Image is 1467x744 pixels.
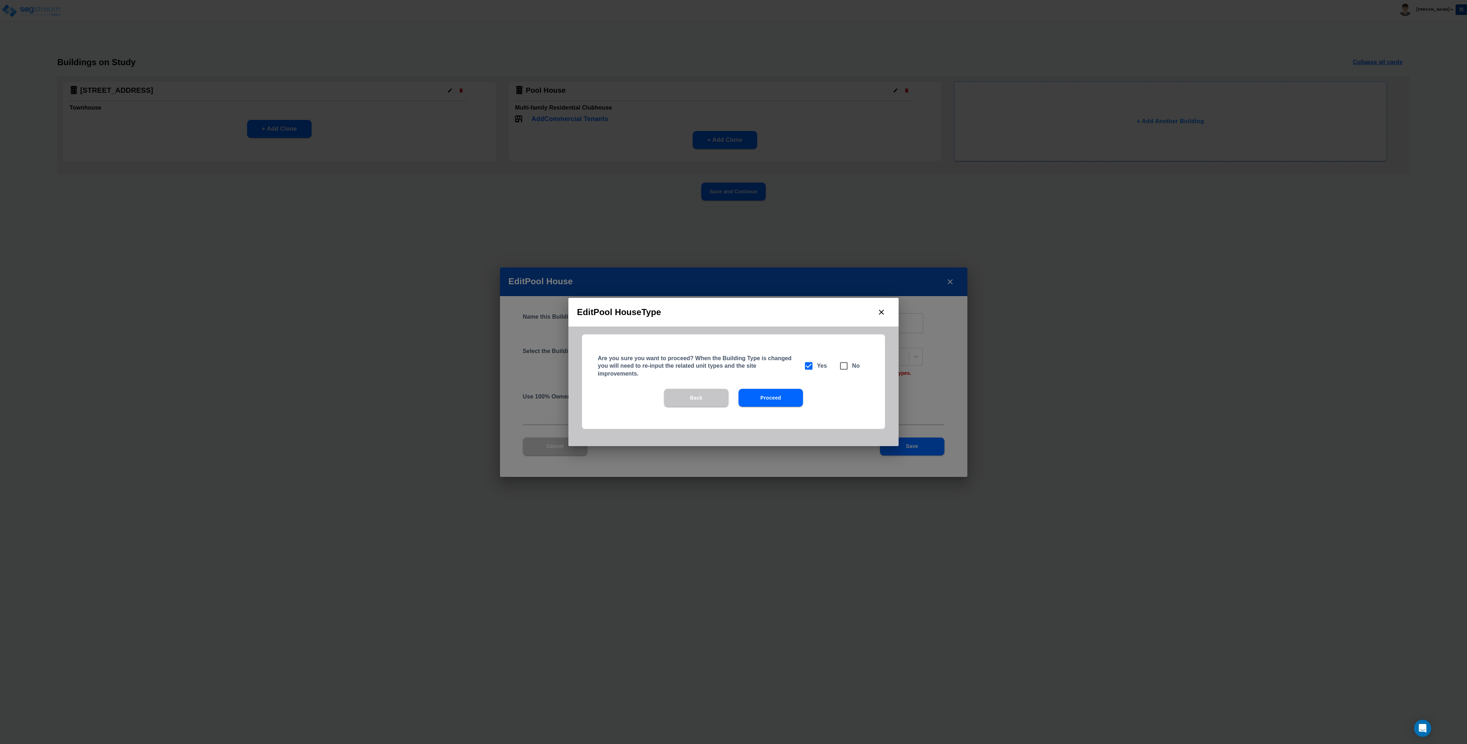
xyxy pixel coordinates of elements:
[568,298,899,327] h2: Edit Pool House Type
[852,361,860,371] h6: No
[1414,720,1431,737] div: Open Intercom Messenger
[598,354,795,377] h5: Are you sure you want to proceed? When the Building Type is changed you will need to re-input the...
[873,304,890,321] button: close
[817,361,827,371] h6: Yes
[739,389,803,407] button: Proceed
[664,389,728,407] button: Back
